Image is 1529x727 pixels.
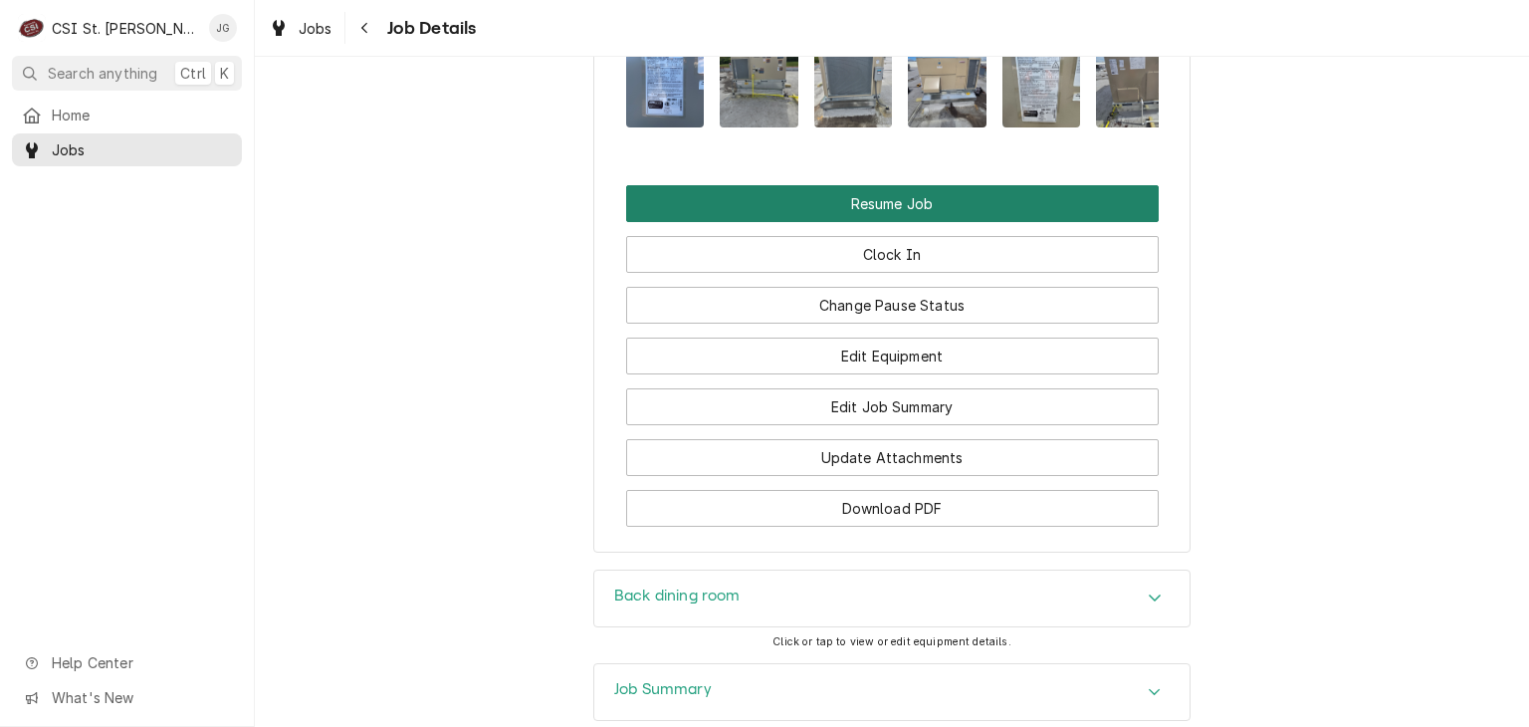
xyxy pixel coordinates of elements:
button: Edit Job Summary [626,388,1159,425]
a: Jobs [12,133,242,166]
div: Button Group Row [626,374,1159,425]
div: Button Group [626,185,1159,527]
a: Go to Help Center [12,646,242,679]
button: Download PDF [626,490,1159,527]
div: Back dining room [593,570,1191,627]
img: EX1uziCSnu2NM6yzGPJP [1096,23,1175,127]
h3: Job Summary [614,680,712,699]
img: Wv33j3cNSrmJ24fjOcJn [908,23,986,127]
span: Jobs [299,18,332,39]
span: Click or tap to view or edit equipment details. [772,635,1011,648]
h3: Back dining room [614,587,741,606]
button: Update Attachments [626,439,1159,476]
button: Navigate back [349,12,381,44]
a: Go to What's New [12,681,242,714]
div: CSI St. [PERSON_NAME] [52,18,198,39]
div: Jeff George's Avatar [209,14,237,42]
span: Home [52,105,232,125]
div: C [18,14,46,42]
div: JG [209,14,237,42]
div: Job Summary [593,663,1191,721]
div: Button Group Row [626,324,1159,374]
a: Home [12,99,242,131]
img: QGEveCsQjIOTc7pTCdgz [720,23,798,127]
span: What's New [52,687,230,708]
span: Search anything [48,63,157,84]
button: Accordion Details Expand Trigger [594,571,1190,626]
div: Button Group Row [626,476,1159,527]
a: Jobs [261,12,340,45]
button: Resume Job [626,185,1159,222]
button: Change Pause Status [626,287,1159,324]
div: Button Group Row [626,222,1159,273]
div: CSI St. Louis's Avatar [18,14,46,42]
span: Help Center [52,652,230,673]
span: K [220,63,229,84]
button: Search anythingCtrlK [12,56,242,91]
span: Ctrl [180,63,206,84]
div: Button Group Row [626,425,1159,476]
img: LrhzSicSNO6ZvtuS4kpW [814,23,893,127]
span: Jobs [52,139,232,160]
div: Button Group Row [626,185,1159,222]
button: Accordion Details Expand Trigger [594,664,1190,720]
img: crb4PTWYR3KJJJfhoVeG [1002,23,1081,127]
button: Edit Equipment [626,338,1159,374]
div: Button Group Row [626,273,1159,324]
img: gRb3y0aTwygz0I27uDiU [626,23,705,127]
div: Accordion Header [594,571,1190,626]
span: Job Details [381,15,477,42]
div: Accordion Header [594,664,1190,720]
button: Clock In [626,236,1159,273]
span: Attachments [626,8,1159,144]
